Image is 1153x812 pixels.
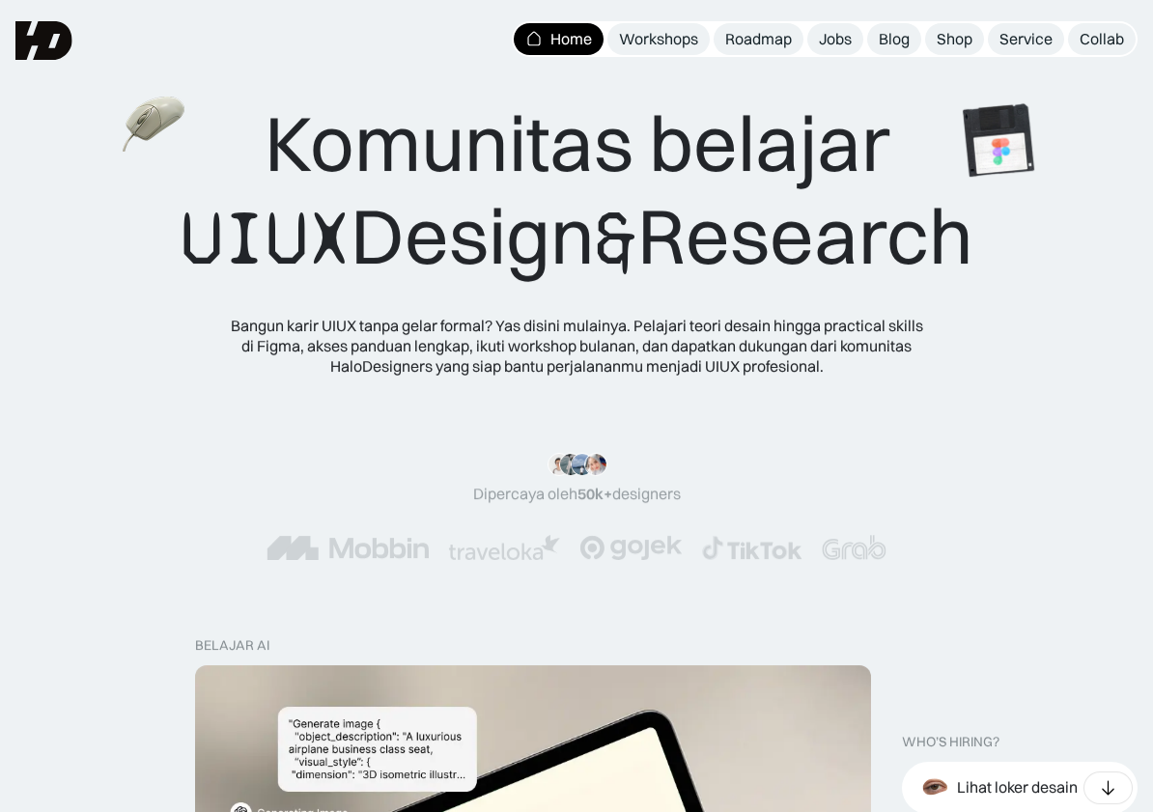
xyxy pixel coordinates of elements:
a: Jobs [807,23,863,55]
a: Service [988,23,1064,55]
div: Home [550,29,592,49]
a: Workshops [607,23,710,55]
a: Roadmap [714,23,803,55]
div: WHO’S HIRING? [902,734,999,750]
div: Workshops [619,29,698,49]
div: Dipercaya oleh designers [473,484,681,504]
div: Komunitas belajar Design Research [181,97,973,285]
a: Collab [1068,23,1136,55]
div: Jobs [819,29,852,49]
span: & [595,192,637,285]
div: Shop [937,29,972,49]
div: Collab [1080,29,1124,49]
div: Lihat loker desain [957,778,1078,798]
a: Blog [867,23,921,55]
div: Bangun karir UIUX tanpa gelar formal? Yas disini mulainya. Pelajari teori desain hingga practical... [229,316,924,376]
a: Shop [925,23,984,55]
span: 50k+ [577,484,612,503]
div: Roadmap [725,29,792,49]
span: UIUX [181,192,351,285]
div: Blog [879,29,910,49]
div: Service [999,29,1053,49]
div: belajar ai [195,637,269,654]
a: Home [514,23,604,55]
